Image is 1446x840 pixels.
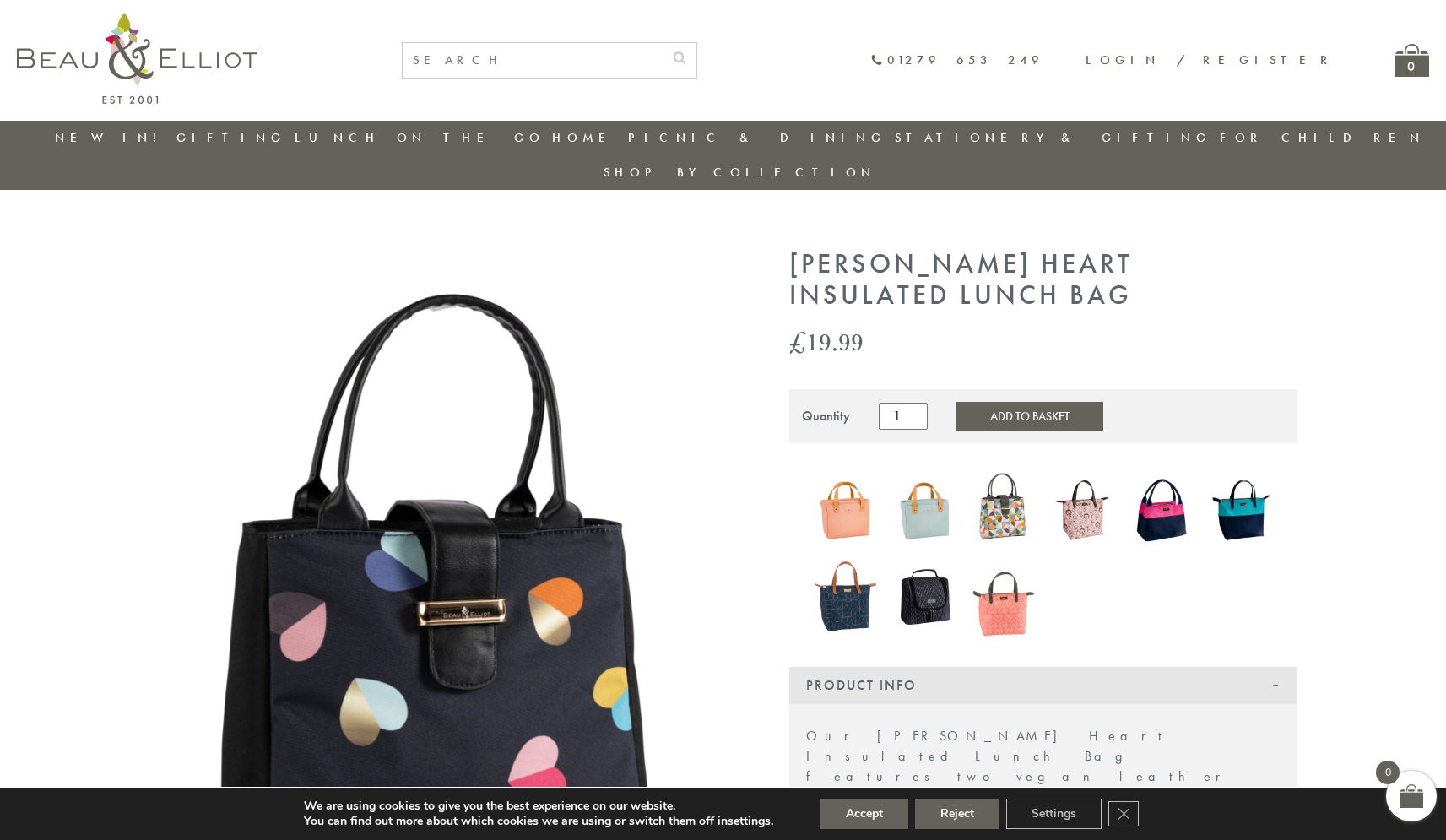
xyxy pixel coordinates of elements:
[820,799,908,829] button: Accept
[972,469,1035,554] a: Carnaby Bloom Insulated Lunch Handbag
[915,799,999,829] button: Reject
[55,129,168,146] a: New in!
[879,403,928,430] input: Product quantity
[893,469,956,555] a: Lexington lunch bag eau de nil
[956,402,1103,431] button: Add to Basket
[815,469,877,551] img: Lexington lunch bag blush
[893,556,956,637] img: Manhattan Larger Lunch Bag
[1006,799,1102,829] button: Settings
[893,469,956,551] img: Lexington lunch bag eau de nil
[789,249,1297,312] h1: [PERSON_NAME] Heart Insulated Lunch Bag
[972,556,1035,641] a: Insulated 7L Luxury Lunch Bag
[1130,469,1193,554] a: Colour Block Insulated Lunch Bag
[1395,44,1429,77] a: 0
[176,129,286,146] a: Gifting
[604,164,876,181] a: Shop by collection
[1052,469,1114,554] a: Boho Luxury Insulated Lunch Bag
[815,555,877,637] img: Navy 7L Luxury Insulated Lunch Bag
[304,799,773,814] p: We are using cookies to give you the best experience on our website.
[295,129,544,146] a: Lunch On The Go
[304,814,773,829] p: You can find out more about which cookies we are using or switch them off in .
[895,129,1211,146] a: Stationery & Gifting
[1130,469,1193,550] img: Colour Block Insulated Lunch Bag
[972,469,1035,550] img: Carnaby Bloom Insulated Lunch Handbag
[1052,469,1114,550] img: Boho Luxury Insulated Lunch Bag
[628,129,886,146] a: Picnic & Dining
[815,469,877,555] a: Lexington lunch bag blush
[17,13,257,104] img: logo
[1210,469,1272,554] a: Colour Block Luxury Insulated Lunch Bag
[1086,51,1335,68] a: Login / Register
[1376,761,1400,784] span: 0
[789,324,864,359] bdi: 19.99
[870,53,1043,68] a: 01279 653 249
[1108,801,1139,826] button: Close GDPR Cookie Banner
[552,129,620,146] a: Home
[972,556,1035,637] img: Insulated 7L Luxury Lunch Bag
[789,324,806,359] span: £
[893,556,956,641] a: Manhattan Larger Lunch Bag
[403,43,663,78] input: SEARCH
[1210,469,1272,550] img: Colour Block Luxury Insulated Lunch Bag
[802,409,850,424] div: Quantity
[789,667,1297,704] div: Product Info
[728,814,771,829] button: settings
[1220,129,1425,146] a: For Children
[815,555,877,642] a: Navy 7L Luxury Insulated Lunch Bag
